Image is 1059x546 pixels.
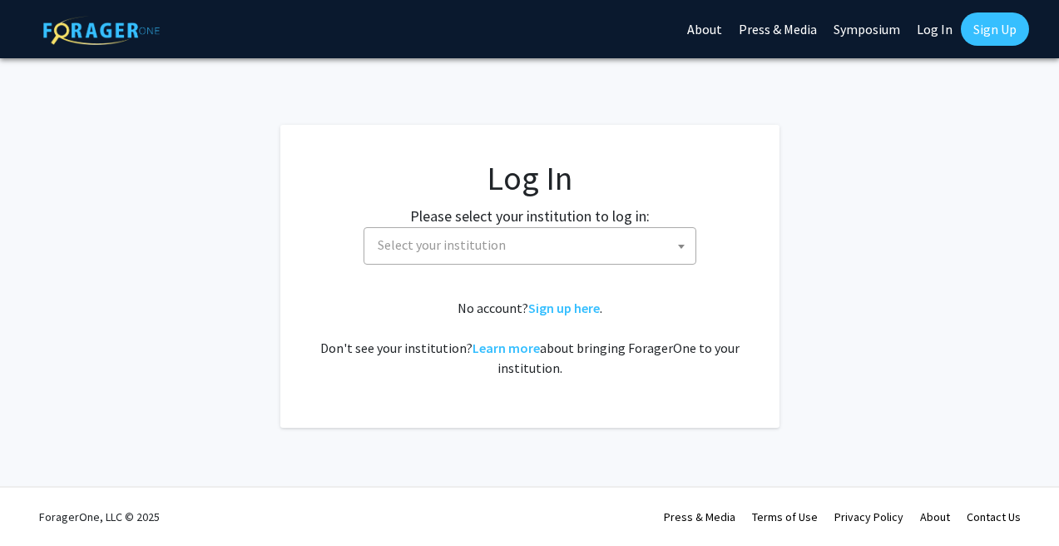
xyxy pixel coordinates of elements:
[364,227,696,265] span: Select your institution
[314,298,746,378] div: No account? . Don't see your institution? about bringing ForagerOne to your institution.
[967,509,1021,524] a: Contact Us
[752,509,818,524] a: Terms of Use
[378,236,506,253] span: Select your institution
[314,158,746,198] h1: Log In
[410,205,650,227] label: Please select your institution to log in:
[920,509,950,524] a: About
[834,509,903,524] a: Privacy Policy
[473,340,540,356] a: Learn more about bringing ForagerOne to your institution
[664,509,735,524] a: Press & Media
[961,12,1029,46] a: Sign Up
[43,16,160,45] img: ForagerOne Logo
[371,228,695,262] span: Select your institution
[528,300,600,316] a: Sign up here
[39,488,160,546] div: ForagerOne, LLC © 2025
